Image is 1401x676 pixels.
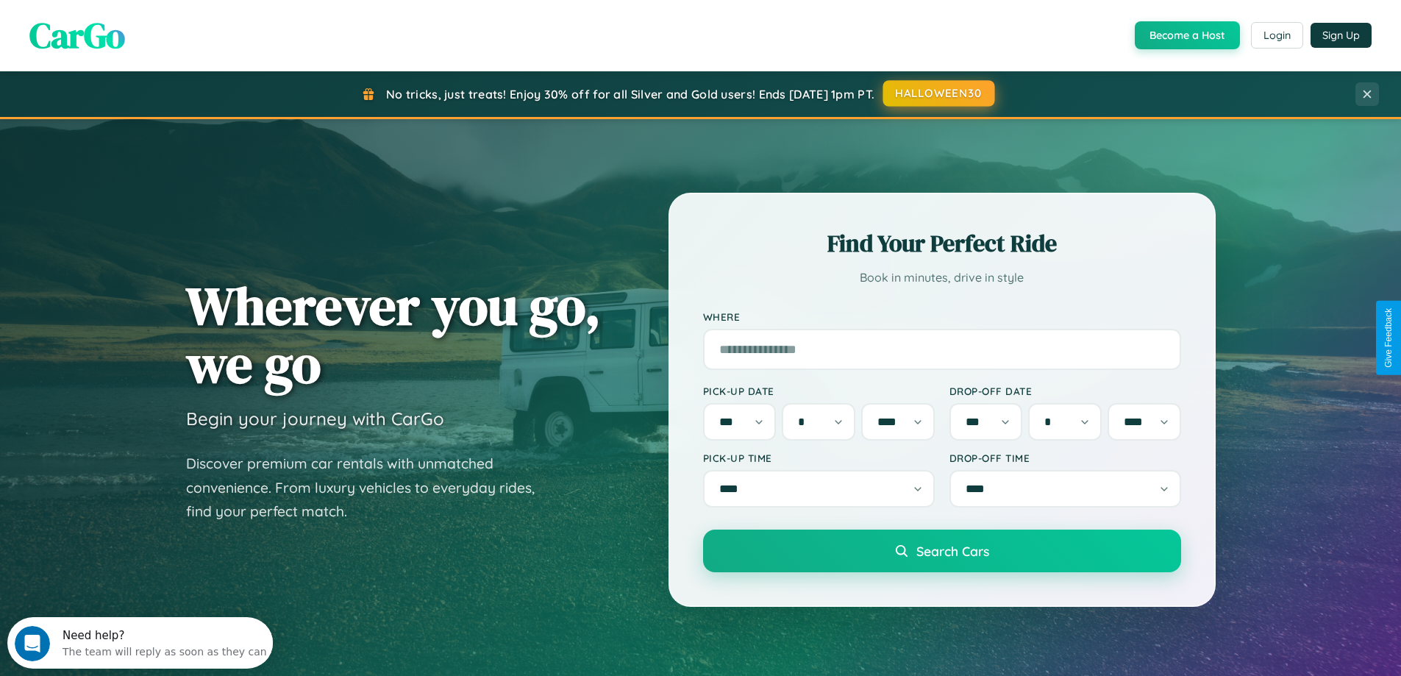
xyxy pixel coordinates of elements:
[29,11,125,60] span: CarGo
[7,617,273,669] iframe: Intercom live chat discovery launcher
[949,452,1181,464] label: Drop-off Time
[186,452,554,524] p: Discover premium car rentals with unmatched convenience. From luxury vehicles to everyday rides, ...
[703,310,1181,323] label: Where
[6,6,274,46] div: Open Intercom Messenger
[55,24,260,40] div: The team will reply as soon as they can
[703,385,935,397] label: Pick-up Date
[1135,21,1240,49] button: Become a Host
[186,408,444,430] h3: Begin your journey with CarGo
[186,277,601,393] h1: Wherever you go, we go
[55,13,260,24] div: Need help?
[703,452,935,464] label: Pick-up Time
[703,227,1181,260] h2: Find Your Perfect Ride
[1251,22,1303,49] button: Login
[916,543,989,559] span: Search Cars
[1311,23,1372,48] button: Sign Up
[883,80,995,107] button: HALLOWEEN30
[703,267,1181,288] p: Book in minutes, drive in style
[386,87,874,102] span: No tricks, just treats! Enjoy 30% off for all Silver and Gold users! Ends [DATE] 1pm PT.
[949,385,1181,397] label: Drop-off Date
[15,626,50,661] iframe: Intercom live chat
[1383,308,1394,368] div: Give Feedback
[703,530,1181,572] button: Search Cars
